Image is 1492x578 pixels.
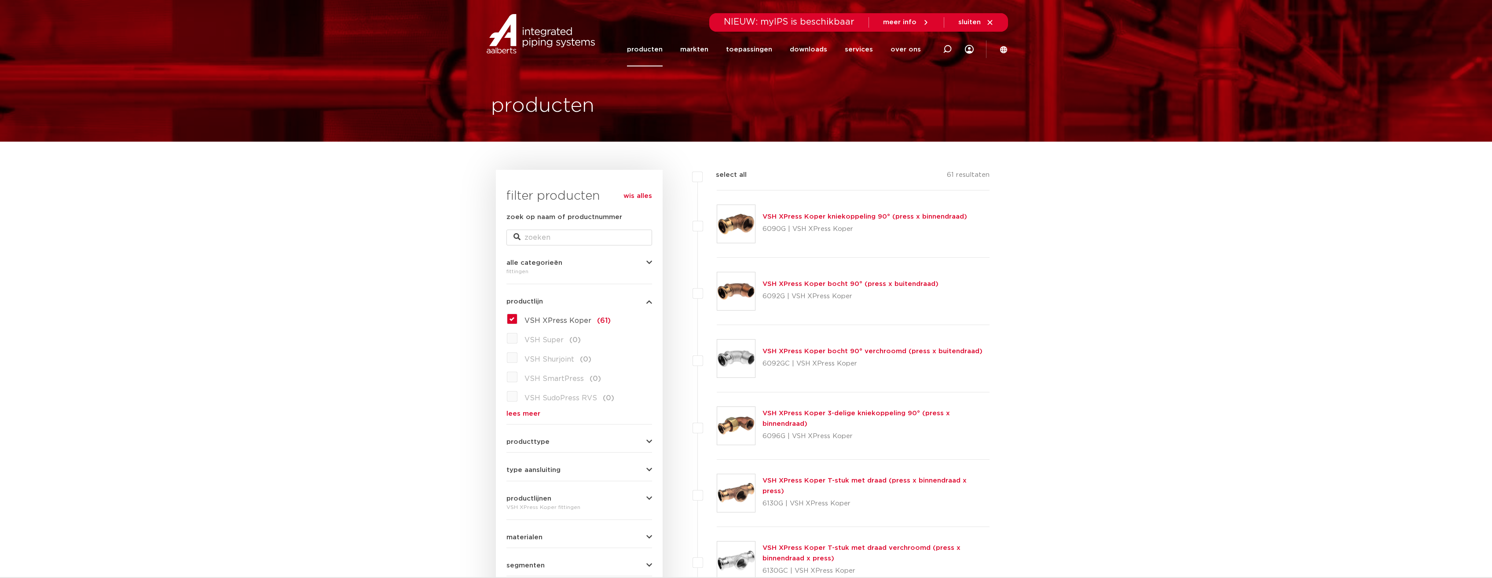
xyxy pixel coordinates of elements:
[717,340,755,377] img: Thumbnail for VSH XPress Koper bocht 90° verchroomd (press x buitendraad)
[958,18,994,26] a: sluiten
[762,213,967,220] a: VSH XPress Koper kniekoppeling 90° (press x binnendraad)
[762,410,950,427] a: VSH XPress Koper 3-delige kniekoppeling 90° (press x binnendraad)
[506,562,545,569] span: segmenten
[524,395,597,402] span: VSH SudoPress RVS
[762,222,967,236] p: 6090G | VSH XPress Koper
[717,272,755,310] img: Thumbnail for VSH XPress Koper bocht 90° (press x buitendraad)
[726,33,772,66] a: toepassingen
[506,260,562,266] span: alle categorieën
[762,564,990,578] p: 6130GC | VSH XPress Koper
[790,33,827,66] a: downloads
[724,18,854,26] span: NIEUW: myIPS is beschikbaar
[762,545,960,562] a: VSH XPress Koper T-stuk met draad verchroomd (press x binnendraad x press)
[762,477,967,494] a: VSH XPress Koper T-stuk met draad (press x binnendraad x press)
[762,497,990,511] p: 6130G | VSH XPress Koper
[958,19,981,26] span: sluiten
[506,502,652,512] div: VSH XPress Koper fittingen
[762,429,990,443] p: 6096G | VSH XPress Koper
[506,439,550,445] span: producttype
[506,495,551,502] span: productlijnen
[506,534,652,541] button: materialen
[506,230,652,245] input: zoeken
[717,407,755,445] img: Thumbnail for VSH XPress Koper 3-delige kniekoppeling 90° (press x binnendraad)
[597,317,611,324] span: (61)
[524,337,564,344] span: VSH Super
[883,18,930,26] a: meer info
[506,439,652,445] button: producttype
[762,357,982,371] p: 6092GC | VSH XPress Koper
[703,170,747,180] label: select all
[506,467,652,473] button: type aansluiting
[627,33,663,66] a: producten
[947,170,990,183] p: 61 resultaten
[580,356,591,363] span: (0)
[569,337,581,344] span: (0)
[506,187,652,205] h3: filter producten
[762,348,982,355] a: VSH XPress Koper bocht 90° verchroomd (press x buitendraad)
[762,289,938,304] p: 6092G | VSH XPress Koper
[506,298,652,305] button: productlijn
[506,562,652,569] button: segmenten
[762,281,938,287] a: VSH XPress Koper bocht 90° (press x buitendraad)
[506,410,652,417] a: lees meer
[891,33,921,66] a: over ons
[506,212,622,223] label: zoek op naam of productnummer
[491,92,594,120] h1: producten
[627,33,921,66] nav: Menu
[603,395,614,402] span: (0)
[717,474,755,512] img: Thumbnail for VSH XPress Koper T-stuk met draad (press x binnendraad x press)
[845,33,873,66] a: services
[717,205,755,243] img: Thumbnail for VSH XPress Koper kniekoppeling 90° (press x binnendraad)
[524,356,574,363] span: VSH Shurjoint
[506,467,561,473] span: type aansluiting
[506,260,652,266] button: alle categorieën
[590,375,601,382] span: (0)
[623,191,652,201] a: wis alles
[506,298,543,305] span: productlijn
[680,33,708,66] a: markten
[506,534,543,541] span: materialen
[506,495,652,502] button: productlijnen
[524,317,591,324] span: VSH XPress Koper
[883,19,916,26] span: meer info
[506,266,652,277] div: fittingen
[524,375,584,382] span: VSH SmartPress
